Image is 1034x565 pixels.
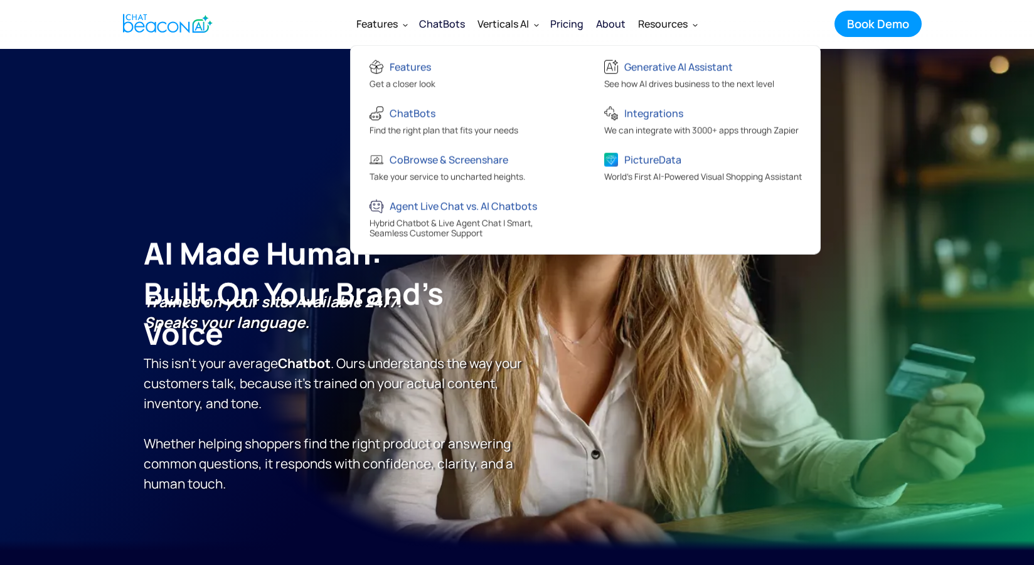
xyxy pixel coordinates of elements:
[471,9,544,39] div: Verticals AI
[550,15,584,33] div: Pricing
[350,45,821,254] nav: Features
[604,171,802,182] span: World's First AI-Powered Visual Shopping Assistant
[534,22,539,27] img: Dropdown
[624,150,681,168] div: PictureData
[112,8,220,39] a: home
[144,233,523,354] h1: AI Made Human: ‍
[638,15,688,33] div: Resources
[370,171,525,184] div: Take your service to uncharted heights.
[370,78,435,92] div: Get a closer look
[604,78,774,92] div: See how AI drives business to the next level
[390,104,435,122] div: ChatBots
[350,9,413,39] div: Features
[357,98,579,144] a: ChatBotsFind the right plan that fits your needs
[357,51,579,98] a: FeaturesGet a closer look
[592,144,814,191] a: PictureDataWorld's First AI-Powered Visual Shopping Assistant
[847,16,909,32] div: Book Demo
[632,9,703,39] div: Resources
[477,15,529,33] div: Verticals AI
[390,197,537,214] div: Agent Live Chat vs. AI Chatbots
[590,8,632,40] a: About
[419,15,465,33] div: ChatBots
[356,15,398,33] div: Features
[144,292,523,494] p: This isn’t your average . Ours understands the way your customers talk, because it’s trained on y...
[370,218,570,241] div: Hybrid Chatbot & Live Agent Chat | Smart, Seamless Customer Support
[834,11,922,37] a: Book Demo
[278,354,331,372] strong: Chatbot
[604,125,799,138] div: We can integrate with 3000+ apps through Zapier
[592,51,814,98] a: Generative AI AssistantSee how AI drives business to the next level
[624,58,733,75] div: Generative AI Assistant
[413,9,471,39] a: ChatBots
[357,144,579,191] a: CoBrowse & ScreenshareTake your service to uncharted heights.
[544,8,590,40] a: Pricing
[357,191,579,247] a: Agent Live Chat vs. AI ChatbotsHybrid Chatbot & Live Agent Chat | Smart, Seamless Customer Support
[596,15,626,33] div: About
[390,150,508,168] div: CoBrowse & Screenshare
[403,22,408,27] img: Dropdown
[624,104,683,122] div: Integrations
[370,125,518,138] div: Find the right plan that fits your needs
[592,98,814,144] a: IntegrationsWe can integrate with 3000+ apps through Zapier
[693,22,698,27] img: Dropdown
[390,58,431,75] div: Features
[144,273,444,354] span: Built on Your Brand’s Voice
